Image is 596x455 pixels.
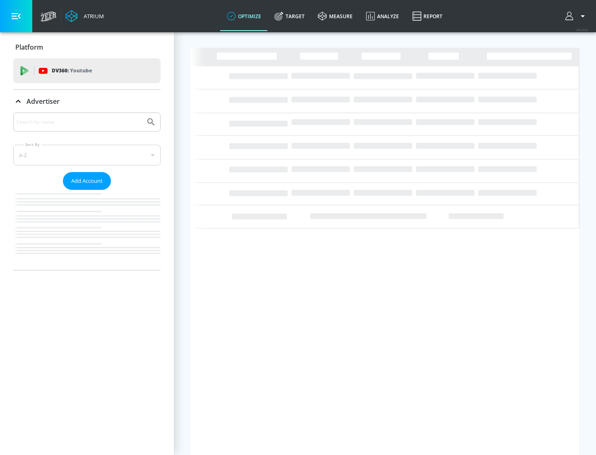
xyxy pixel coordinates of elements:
a: optimize [220,1,268,31]
span: Add Account [71,176,103,186]
div: Advertiser [13,90,161,113]
div: Atrium [80,12,104,20]
p: Youtube [70,66,92,75]
a: Target [268,1,311,31]
p: Platform [15,43,43,52]
div: DV360: Youtube [13,58,161,83]
p: DV360: [52,66,92,75]
div: Advertiser [13,113,161,270]
p: Advertiser [26,97,60,106]
nav: list of Advertiser [13,190,161,270]
input: Search by name [17,117,142,127]
span: v 4.24.0 [576,27,588,32]
div: Platform [13,36,161,59]
a: Analyze [359,1,406,31]
label: Sort By [24,142,41,147]
div: A-Z [13,145,161,165]
a: measure [311,1,359,31]
a: Report [406,1,449,31]
a: Atrium [65,10,104,22]
button: Add Account [63,172,111,190]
